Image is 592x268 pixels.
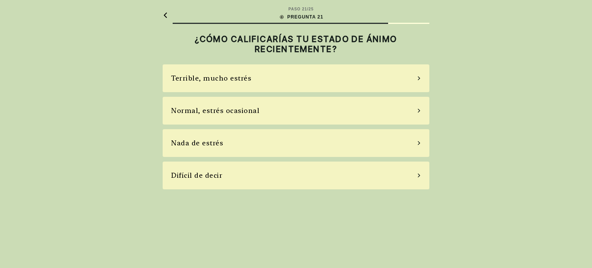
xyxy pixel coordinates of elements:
[163,34,429,54] h2: ¿CÓMO CALIFICARÍAS TU ESTADO DE ÁNIMO RECIENTEMENTE?
[171,105,259,116] div: Normal, estrés ocasional
[279,13,323,20] div: PREGUNTA 21
[171,138,223,148] div: Nada de estrés
[171,73,251,83] div: Terrible, mucho estrés
[171,170,222,180] div: Difícil de decir
[288,6,313,12] div: PASO 21 / 25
